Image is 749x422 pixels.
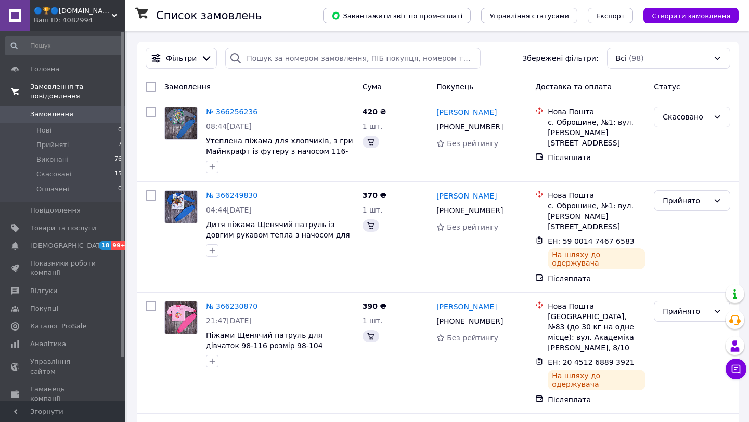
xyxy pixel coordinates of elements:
div: [GEOGRAPHIC_DATA], №83 (до 30 кг на одне місце): вул. Академіка [PERSON_NAME], 8/10 [548,311,645,353]
a: Дитя піжама Щенячий патруль із довгим рукавом тепла з начосом для хлопчика 98-116 розмір 110-116 [206,220,350,249]
span: Без рейтингу [447,223,498,231]
span: 1 шт. [363,316,383,325]
span: 99+ [111,241,128,250]
span: Cума [363,83,382,91]
div: Нова Пошта [548,107,645,117]
div: Ваш ID: 4082994 [34,16,125,25]
span: Гаманець компанії [30,385,96,403]
div: На шляху до одержувача [548,248,645,269]
div: Нова Пошта [548,190,645,201]
span: 21:47[DATE] [206,316,252,325]
button: Створити замовлення [643,8,739,23]
span: 1 шт. [363,122,383,130]
span: Без рейтингу [447,139,498,148]
span: Фільтри [166,53,197,63]
button: Завантажити звіт по пром-оплаті [323,8,471,23]
a: № 366230870 [206,302,257,310]
span: Прийняті [36,140,69,150]
img: Фото товару [165,107,197,139]
a: Фото товару [164,301,198,334]
span: 18 [99,241,111,250]
div: Нова Пошта [548,301,645,311]
span: Нові [36,126,51,135]
a: № 366249830 [206,191,257,200]
div: Прийнято [663,195,709,206]
span: 370 ₴ [363,191,386,200]
span: Каталог ProSale [30,322,86,331]
a: Створити замовлення [633,11,739,19]
span: Головна [30,64,59,74]
span: 0 [118,126,122,135]
a: [PERSON_NAME] [436,107,497,117]
a: [PERSON_NAME] [436,301,497,312]
img: Фото товару [165,301,197,334]
span: Завантажити звіт по пром-оплаті [331,11,462,20]
a: Фото товару [164,107,198,140]
span: 76 [114,155,122,164]
span: Скасовані [36,169,72,179]
div: На шляху до одержувача [548,370,645,390]
div: Післяплата [548,152,645,163]
span: 🔵🏆🔵Sonika.shop [34,6,112,16]
span: Покупці [30,304,58,313]
input: Пошук [5,36,123,55]
span: Без рейтингу [447,334,498,342]
span: 390 ₴ [363,302,386,310]
span: 420 ₴ [363,108,386,116]
span: 15 [114,169,122,179]
div: с. Оброшине, №1: вул. [PERSON_NAME][STREET_ADDRESS] [548,117,645,148]
div: Післяплата [548,273,645,284]
span: ЕН: 20 4512 6889 3921 [548,358,635,366]
span: Замовлення [30,110,73,119]
span: 08:44[DATE] [206,122,252,130]
div: Скасовано [663,111,709,123]
input: Пошук за номером замовлення, ПІБ покупця, номером телефону, Email, номером накладної [225,48,481,69]
span: 7 [118,140,122,150]
span: Збережені фільтри: [522,53,598,63]
button: Управління статусами [481,8,577,23]
span: Замовлення [164,83,211,91]
button: Чат з покупцем [726,359,746,379]
span: 1 шт. [363,206,383,214]
span: Статус [654,83,680,91]
span: Управління сайтом [30,357,96,376]
span: Товари та послуги [30,223,96,233]
span: Управління статусами [489,12,569,20]
span: Аналітика [30,339,66,349]
span: Експорт [596,12,625,20]
span: Оплачені [36,184,69,194]
a: Утеплена піжама для хлопчиків, з гри Майнкрафт із футеру з начосом 116-140 134-140 [206,137,353,166]
div: Післяплата [548,394,645,405]
span: Виконані [36,155,69,164]
span: Створити замовлення [652,12,730,20]
a: Фото товару [164,190,198,223]
a: [PERSON_NAME] [436,191,497,201]
span: Відгуки [30,286,57,296]
span: [DEMOGRAPHIC_DATA] [30,241,107,250]
span: Замовлення та повідомлення [30,82,125,101]
span: (98) [629,54,644,62]
a: Піжами Щенячий патруль для дівчаток 98-116 розмір 98-104 [206,331,323,350]
div: с. Оброшине, №1: вул. [PERSON_NAME][STREET_ADDRESS] [548,201,645,232]
span: Покупець [436,83,473,91]
div: [PHONE_NUMBER] [434,314,505,328]
a: № 366256236 [206,108,257,116]
span: Всі [616,53,627,63]
span: 0 [118,184,122,194]
div: [PHONE_NUMBER] [434,120,505,134]
div: Прийнято [663,306,709,317]
span: ЕН: 59 0014 7467 6583 [548,237,635,245]
img: Фото товару [165,191,197,223]
span: 04:44[DATE] [206,206,252,214]
div: [PHONE_NUMBER] [434,203,505,218]
button: Експорт [588,8,634,23]
span: Показники роботи компанії [30,259,96,278]
h1: Список замовлень [156,9,262,22]
span: Доставка та оплата [535,83,612,91]
span: Повідомлення [30,206,81,215]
